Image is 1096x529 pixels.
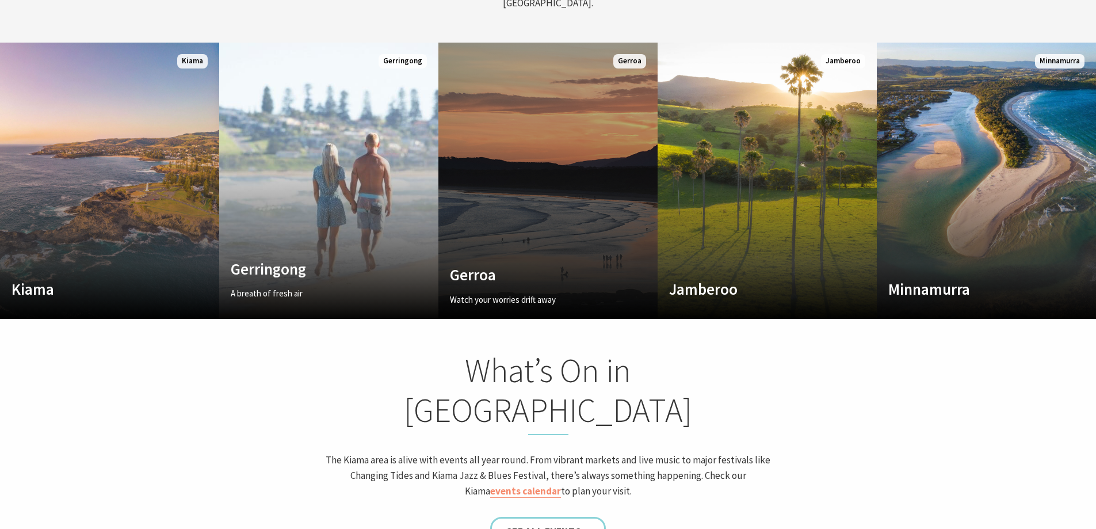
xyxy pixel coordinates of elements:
span: Gerroa [613,54,646,68]
h2: What’s On in [GEOGRAPHIC_DATA] [323,351,774,435]
a: Custom Image Used Jamberoo Jamberoo [658,43,877,319]
h4: Minnamurra [888,280,1052,298]
p: The Kiama area is alive with events all year round. From vibrant markets and live music to major ... [323,452,774,500]
span: Kiama [177,54,208,68]
span: Minnamurra [1035,54,1084,68]
a: Custom Image Used Gerroa Watch your worries drift away Gerroa [438,43,658,319]
span: Jamberoo [821,54,865,68]
p: A breath of fresh air [231,287,394,300]
h4: Gerringong [231,260,394,278]
p: Watch your worries drift away [450,293,613,307]
h4: Gerroa [450,265,613,284]
span: Gerringong [379,54,427,68]
a: events calendar [490,485,561,498]
a: Custom Image Used Minnamurra Minnamurra [877,43,1096,319]
span: Read More [231,306,394,320]
h4: Kiama [12,280,175,298]
a: Custom Image Used Gerringong A breath of fresh air Read More Gerringong [219,43,438,319]
h4: Jamberoo [669,280,832,298]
